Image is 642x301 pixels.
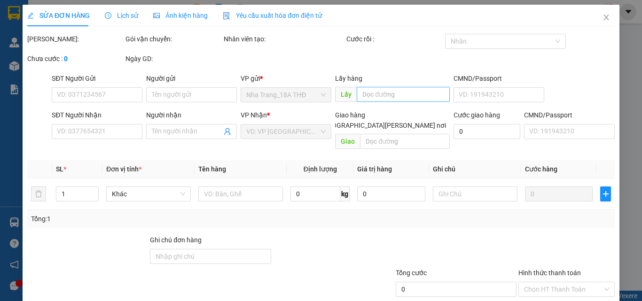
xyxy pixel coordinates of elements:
label: Hình thức thanh toán [518,269,581,277]
div: SĐT Người Gửi [52,73,142,84]
div: CMND/Passport [453,73,544,84]
span: Giá trị hàng [357,165,392,173]
span: Cước hàng [525,165,557,173]
span: Lấy hàng [335,75,362,82]
span: SL [56,165,63,173]
span: Lịch sử [105,12,138,19]
input: 0 [525,186,593,201]
div: Tổng: 1 [31,214,249,224]
span: Ảnh kiện hàng [153,12,208,19]
span: edit [27,12,34,19]
span: Giao [335,134,360,149]
span: [GEOGRAPHIC_DATA][PERSON_NAME] nơi [317,120,449,131]
div: Nhân viên tạo: [224,34,344,44]
span: SỬA ĐƠN HÀNG [27,12,90,19]
button: plus [600,186,611,201]
div: Gói vận chuyển: [125,34,222,44]
img: icon [223,12,230,20]
button: delete [31,186,46,201]
div: SĐT Người Nhận [52,110,142,120]
div: Người nhận [146,110,237,120]
span: Lấy [335,87,357,102]
span: close [603,14,610,21]
div: Người gửi [146,73,237,84]
span: picture [153,12,160,19]
span: kg [340,186,350,201]
div: VP gửi [241,73,331,84]
div: Chưa cước : [27,54,124,64]
span: Giao hàng [335,111,365,119]
label: Ghi chú đơn hàng [150,236,202,244]
b: 0 [64,55,68,62]
label: Cước giao hàng [453,111,500,119]
input: VD: Bàn, Ghế [198,186,283,201]
span: Đơn vị tính [106,165,141,173]
div: Cước rồi : [346,34,443,44]
span: Định lượng [303,165,337,173]
input: Dọc đường [360,134,449,149]
span: clock-circle [105,12,111,19]
span: Khác [112,187,185,201]
span: VP Nhận [241,111,267,119]
input: Ghi chú đơn hàng [150,249,271,264]
span: plus [601,190,611,198]
div: CMND/Passport [524,110,615,120]
span: Yêu cầu xuất hóa đơn điện tử [223,12,322,19]
div: [PERSON_NAME]: [27,34,124,44]
span: Tên hàng [198,165,226,173]
input: Ghi Chú [433,186,517,201]
div: Ngày GD: [125,54,222,64]
button: Close [593,5,619,31]
span: Nha Trang_18A THĐ [246,88,326,102]
span: user-add [224,128,231,135]
input: Cước giao hàng [453,124,520,139]
th: Ghi chú [429,160,521,178]
span: Tổng cước [396,269,427,277]
input: Dọc đường [357,87,449,102]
